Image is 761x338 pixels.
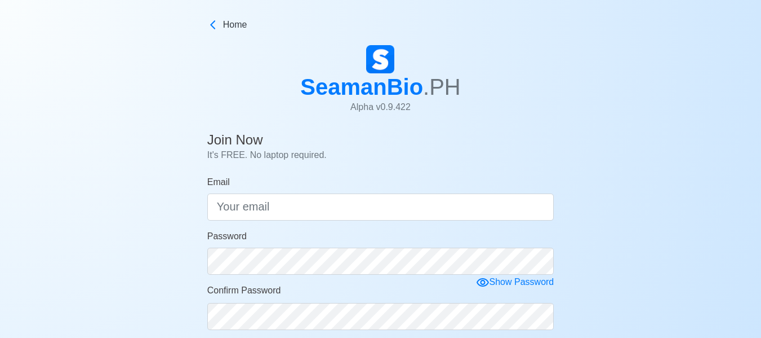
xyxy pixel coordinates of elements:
[300,73,461,100] h1: SeamanBio
[476,275,554,289] div: Show Password
[207,286,281,295] span: Confirm Password
[207,148,554,162] p: It's FREE. No laptop required.
[207,194,554,221] input: Your email
[207,231,247,241] span: Password
[223,18,247,32] span: Home
[300,45,461,123] a: SeamanBio.PHAlpha v0.9.422
[207,177,230,187] span: Email
[366,45,394,73] img: Logo
[207,18,554,32] a: Home
[300,100,461,114] p: Alpha v 0.9.422
[423,74,461,99] span: .PH
[207,132,554,148] h4: Join Now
